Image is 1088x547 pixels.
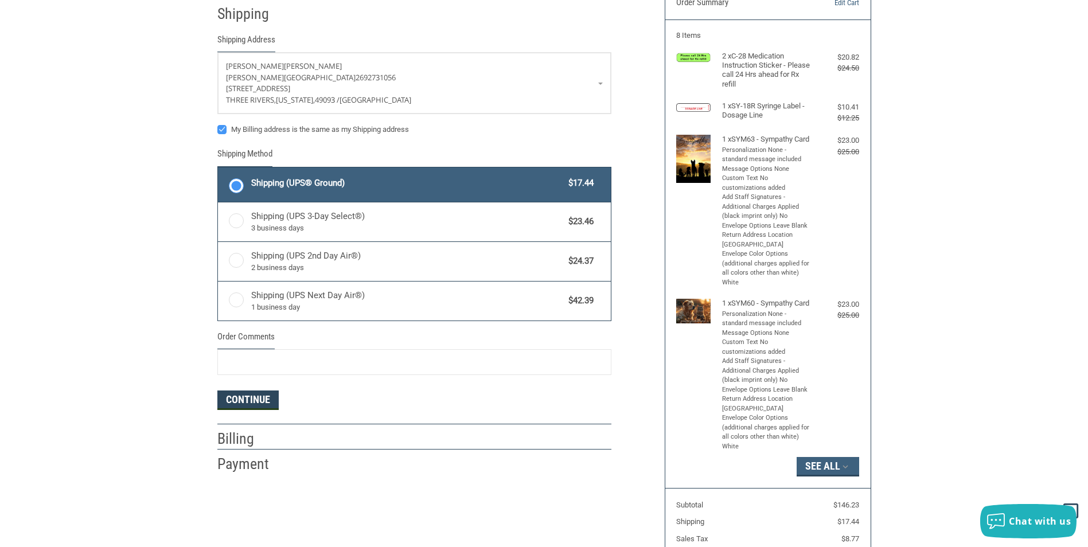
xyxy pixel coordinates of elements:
span: $17.44 [837,517,859,526]
button: Chat with us [980,504,1077,538]
div: $23.00 [813,135,859,146]
span: 2 business days [251,262,563,273]
span: Shipping (UPS 2nd Day Air®) [251,249,563,273]
span: $42.39 [563,294,594,307]
span: 1 business day [251,302,563,313]
li: Envelope Color Options (additional charges applied for all colors other than white) White [722,413,811,451]
div: $20.82 [813,52,859,63]
h2: Shipping [217,5,284,24]
span: [US_STATE], [276,95,315,105]
li: Personalization None - standard message included [722,146,811,165]
legend: Order Comments [217,330,275,349]
h4: 1 x SYM63 - Sympathy Card [722,135,811,144]
div: $10.41 [813,101,859,113]
span: Chat with us [1009,515,1071,528]
span: 49093 / [315,95,340,105]
span: $24.37 [563,255,594,268]
button: See All [797,457,859,476]
li: Add Staff Signatures - Additional Charges Applied (black imprint only) No [722,357,811,385]
li: Add Staff Signatures - Additional Charges Applied (black imprint only) No [722,193,811,221]
h2: Billing [217,429,284,448]
div: $24.50 [813,62,859,74]
span: 2692731056 [356,72,396,83]
button: Continue [217,390,279,410]
label: My Billing address is the same as my Shipping address [217,125,611,134]
span: $17.44 [563,177,594,190]
h4: 2 x C-28 Medication Instruction Sticker - Please call 24 Hrs ahead for Rx refill [722,52,811,89]
li: Custom Text No customizations added [722,174,811,193]
span: [PERSON_NAME] [284,61,342,71]
div: $25.00 [813,310,859,321]
span: $146.23 [833,501,859,509]
div: $25.00 [813,146,859,158]
span: Shipping (UPS 3-Day Select®) [251,210,563,234]
li: Return Address Location [GEOGRAPHIC_DATA] [722,394,811,413]
span: [PERSON_NAME][GEOGRAPHIC_DATA] [226,72,356,83]
div: $12.25 [813,112,859,124]
div: $23.00 [813,299,859,310]
span: [PERSON_NAME] [226,61,284,71]
li: Message Options None [722,165,811,174]
span: Shipping (UPS® Ground) [251,177,563,190]
span: Sales Tax [676,534,708,543]
li: Personalization None - standard message included [722,310,811,329]
span: $8.77 [841,534,859,543]
li: Return Address Location [GEOGRAPHIC_DATA] [722,230,811,249]
h4: 1 x SYM60 - Sympathy Card [722,299,811,308]
span: Subtotal [676,501,703,509]
span: $23.46 [563,215,594,228]
span: Shipping [676,517,704,526]
h2: Payment [217,455,284,474]
li: Envelope Color Options (additional charges applied for all colors other than white) White [722,249,811,287]
li: Message Options None [722,329,811,338]
a: Enter or select a different address [218,53,611,114]
span: Shipping (UPS Next Day Air®) [251,289,563,313]
span: 3 business days [251,222,563,234]
h4: 1 x SY-18R Syringe Label - Dosage Line [722,101,811,120]
span: [STREET_ADDRESS] [226,83,290,93]
li: Envelope Options Leave Blank [722,221,811,231]
li: Custom Text No customizations added [722,338,811,357]
span: [GEOGRAPHIC_DATA] [340,95,411,105]
h3: 8 Items [676,31,859,40]
legend: Shipping Method [217,147,272,166]
span: Three rivers, [226,95,276,105]
li: Envelope Options Leave Blank [722,385,811,395]
legend: Shipping Address [217,33,275,52]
